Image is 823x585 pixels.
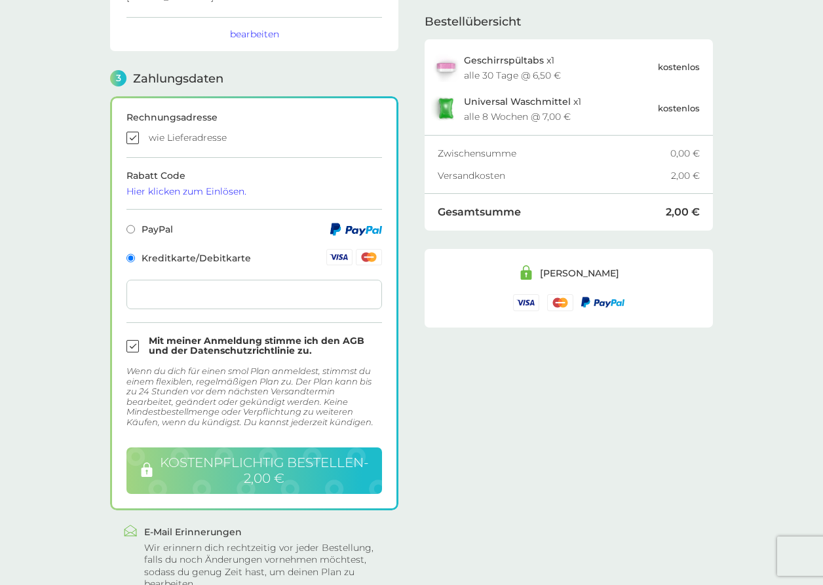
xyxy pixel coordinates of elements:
[670,149,700,158] div: 0,00 €
[464,55,554,66] p: x 1
[132,289,377,300] iframe: Sicherer Eingaberahmen für Kartenzahlungen
[438,171,671,180] div: Versandkosten
[126,447,382,495] button: kostenpflichtig bestellen- 2,00 €
[671,171,700,180] div: 2,00 €
[658,102,700,115] p: kostenlos
[464,112,571,121] div: alle 8 Wochen @ 7,00 €
[144,527,385,537] div: E-Mail Erinnerungen
[513,294,539,311] img: /assets/icons/cards/visa.svg
[149,336,382,356] label: Mit meiner Anmeldung stimme ich den AGB und der Datenschutzrichtlinie zu.
[464,96,571,107] span: Universal Waschmittel
[356,249,382,265] img: Mastercard
[126,254,251,263] span: Kreditkarte/Debitkarte
[464,54,544,66] span: Geschirrspültabs
[126,366,382,428] div: Wenn du dich für einen smol Plan anmeldest, stimmst du einem flexiblen, regelmäßigen Plan zu. Der...
[547,294,573,311] img: /assets/icons/cards/mastercard.svg
[159,455,369,486] span: kostenpflichtig bestellen - 2,00 €
[133,73,223,85] span: Zahlungsdaten
[658,60,700,74] p: kostenlos
[330,223,382,236] img: PayPal
[438,207,666,217] div: Gesamtsumme
[666,207,700,217] div: 2,00 €
[438,149,670,158] div: Zwischensumme
[464,96,581,107] p: x 1
[464,71,561,80] div: alle 30 Tage @ 6,50 €
[425,16,521,28] span: Bestellübersicht
[581,297,625,308] img: /assets/icons/paypal-logo-small.webp
[540,269,619,278] div: [PERSON_NAME]
[126,225,173,234] span: PayPal
[126,170,382,196] span: Rabatt Code
[126,187,382,196] div: Hier klicken zum Einlösen.
[326,249,353,265] img: Visa
[110,70,126,86] span: 3
[126,113,382,122] div: Rechnungsadresse
[230,28,279,40] button: bearbeiten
